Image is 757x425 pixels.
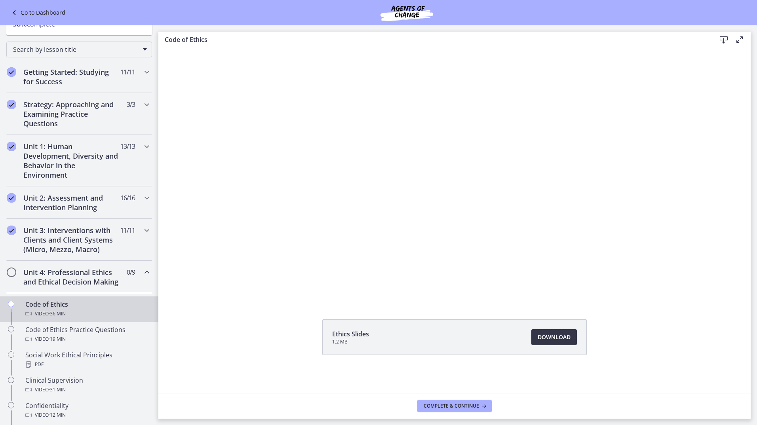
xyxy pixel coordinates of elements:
[23,226,120,254] h2: Unit 3: Interventions with Clients and Client Systems (Micro, Mezzo, Macro)
[127,100,135,109] span: 3 / 3
[49,309,66,319] span: · 36 min
[7,67,16,77] i: Completed
[25,325,149,344] div: Code of Ethics Practice Questions
[332,329,369,339] span: Ethics Slides
[158,27,751,301] iframe: Video Lesson
[25,376,149,395] div: Clinical Supervision
[127,268,135,277] span: 0 / 9
[23,142,120,180] h2: Unit 1: Human Development, Diversity and Behavior in the Environment
[424,403,479,409] span: Complete & continue
[23,67,120,86] h2: Getting Started: Studying for Success
[7,100,16,109] i: Completed
[10,8,65,17] a: Go to Dashboard
[120,226,135,235] span: 11 / 11
[23,268,120,286] h2: Unit 4: Professional Ethics and Ethical Decision Making
[120,67,135,77] span: 11 / 11
[25,410,149,420] div: Video
[6,42,152,57] div: Search by lesson title
[120,142,135,151] span: 13 / 13
[25,401,149,420] div: Confidentiality
[23,193,120,212] h2: Unit 2: Assessment and Intervention Planning
[531,329,577,345] a: Download
[23,100,120,128] h2: Strategy: Approaching and Examining Practice Questions
[25,385,149,395] div: Video
[538,332,571,342] span: Download
[7,142,16,151] i: Completed
[25,300,149,319] div: Code of Ethics
[13,45,139,54] span: Search by lesson title
[49,410,66,420] span: · 12 min
[359,3,454,22] img: Agents of Change
[7,226,16,235] i: Completed
[120,193,135,203] span: 16 / 16
[25,309,149,319] div: Video
[165,35,703,44] h3: Code of Ethics
[49,334,66,344] span: · 19 min
[25,360,149,369] div: PDF
[49,385,66,395] span: · 31 min
[25,334,149,344] div: Video
[332,339,369,345] span: 1.2 MB
[7,193,16,203] i: Completed
[25,350,149,369] div: Social Work Ethical Principles
[417,400,492,412] button: Complete & continue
